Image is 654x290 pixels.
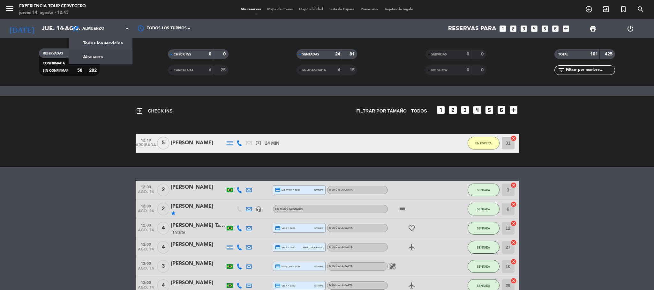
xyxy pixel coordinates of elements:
span: 2 [157,184,169,196]
div: [PERSON_NAME] [171,279,225,287]
strong: 0 [467,68,469,72]
span: 4 [157,241,169,254]
i: looks_two [509,25,517,33]
strong: 81 [350,52,356,56]
span: mercadopago [303,245,323,250]
span: stripe [314,226,324,230]
span: 2 [157,203,169,215]
strong: 0 [467,52,469,56]
span: 12:00 [138,221,154,228]
span: visa * 3392 [275,283,296,288]
span: Disponibilidad [296,8,326,11]
span: 12:00 [138,183,154,190]
button: SENTADA [468,203,500,215]
a: Todos los servicios [69,36,132,50]
span: ago. 14 [138,247,154,255]
span: SERVIDAS [431,53,447,56]
strong: 24 [335,52,340,56]
i: looks_4 [472,105,482,115]
i: exit_to_app [256,140,261,146]
span: master * 7200 [275,187,301,193]
strong: 0 [481,68,485,72]
span: RE AGENDADA [302,69,326,72]
span: Sin menú asignado [275,208,303,210]
span: MENÚ A LA CARTA [329,246,353,249]
button: SENTADA [468,184,500,196]
span: visa * 5891 [275,244,296,250]
i: looks_one [499,25,507,33]
i: turned_in_not [620,5,627,13]
span: visa * 2060 [275,225,296,231]
strong: 4 [338,68,340,72]
span: ago. 14 [138,190,154,197]
span: SENTADAS [302,53,319,56]
i: cancel [510,182,517,188]
i: add_box [508,105,519,115]
span: 12:00 [138,259,154,267]
span: CANCELADA [174,69,193,72]
strong: 0 [223,52,227,56]
i: credit_card [275,187,281,193]
span: CHECK INS [174,53,191,56]
span: stripe [314,284,324,288]
span: MENÚ A LA CARTA [329,284,353,287]
i: headset_mic [256,206,261,212]
button: SENTADA [468,241,500,254]
i: search [637,5,644,13]
i: looks_6 [551,25,560,33]
span: TOTAL [558,53,568,56]
span: Lista de Espera [326,8,357,11]
span: ago. 14 [138,209,154,216]
span: TODOS [411,107,427,115]
i: exit_to_app [602,5,610,13]
i: add_box [562,25,570,33]
button: SENTADA [468,222,500,235]
i: menu [5,4,14,13]
div: [PERSON_NAME] Taichuen [PERSON_NAME] [171,221,225,230]
i: looks_5 [484,105,494,115]
i: cancel [510,239,517,246]
i: airplanemode_active [408,282,416,289]
button: SENTADA [468,260,500,273]
div: [PERSON_NAME] [171,183,225,192]
span: MENÚ A LA CARTA [329,265,353,268]
span: EN ESPERA [475,141,492,145]
i: credit_card [275,283,281,288]
div: [PERSON_NAME] [171,139,225,147]
i: looks_two [448,105,458,115]
span: master * 2448 [275,264,301,269]
i: exit_to_app [136,107,143,115]
span: SENTADA [477,227,490,230]
i: looks_6 [496,105,507,115]
span: SENTADA [477,265,490,268]
div: Experiencia Tour Cervecero [19,3,86,10]
i: arrow_drop_down [59,25,67,33]
strong: 25 [221,68,227,72]
span: 12:00 [138,240,154,248]
i: credit_card [275,264,281,269]
i: cancel [510,135,517,141]
span: 4 [157,222,169,235]
span: print [589,25,597,33]
span: SENTADA [477,188,490,192]
i: cancel [510,201,517,207]
span: stripe [314,188,324,192]
span: stripe [314,265,324,269]
i: airplanemode_active [408,243,416,251]
i: star [171,211,176,216]
i: power_settings_new [627,25,634,33]
span: RESERVADAS [43,52,63,55]
i: credit_card [275,225,281,231]
strong: 101 [590,52,598,56]
strong: 58 [77,68,82,73]
span: ago. 14 [138,228,154,236]
i: subject [398,205,406,213]
i: healing [389,263,396,270]
div: [PERSON_NAME] [171,241,225,249]
i: cancel [510,258,517,265]
span: Almuerzo [82,26,104,31]
span: 5 [157,137,169,149]
i: cancel [510,220,517,227]
i: favorite_border [408,224,416,232]
i: cancel [510,278,517,284]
